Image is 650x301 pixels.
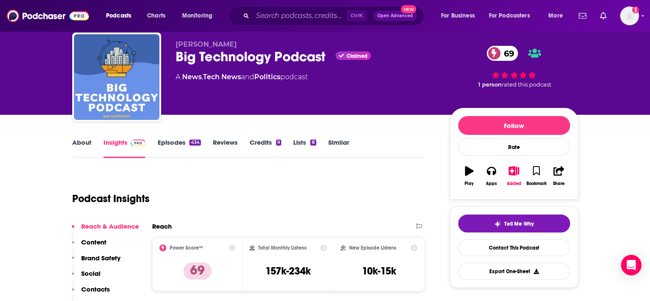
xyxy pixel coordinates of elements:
[141,9,171,23] a: Charts
[575,9,590,23] a: Show notifications dropdown
[553,181,565,186] div: Share
[465,181,474,186] div: Play
[620,6,639,25] span: Logged in as mindyn
[81,254,121,262] p: Brand Safety
[72,238,106,254] button: Content
[157,138,200,158] a: Episodes434
[507,181,521,186] div: Added
[494,221,501,227] img: tell me why sparkle
[72,138,91,158] a: About
[170,245,203,251] h2: Power Score™
[254,73,280,81] a: Politics
[362,265,396,277] h3: 10k-15k
[203,73,241,81] a: Tech News
[7,8,89,24] img: Podchaser - Follow, Share and Rate Podcasts
[503,161,525,191] button: Added
[131,140,146,146] img: Podchaser Pro
[347,54,368,58] span: Claimed
[241,73,254,81] span: and
[486,181,497,186] div: Apps
[106,10,131,22] span: Podcasts
[182,10,212,22] span: Monitoring
[441,10,475,22] span: For Business
[176,72,308,82] div: A podcast
[176,40,237,48] span: [PERSON_NAME]
[310,140,316,146] div: 8
[182,73,202,81] a: News
[189,140,200,146] div: 434
[458,215,570,232] button: tell me why sparkleTell Me Why
[100,9,142,23] button: open menu
[483,9,542,23] button: open menu
[502,81,551,88] span: rated this podcast
[478,81,502,88] span: 1 person
[621,255,641,275] div: Open Intercom Messenger
[276,140,281,146] div: 9
[526,181,546,186] div: Bookmark
[253,9,347,23] input: Search podcasts, credits, & more...
[293,138,316,158] a: Lists8
[547,161,570,191] button: Share
[458,239,570,256] a: Contact This Podcast
[202,73,203,81] span: ,
[74,34,159,120] img: Big Technology Podcast
[258,245,306,251] h2: Total Monthly Listens
[103,138,146,158] a: InsightsPodchaser Pro
[504,221,534,227] span: Tell Me Why
[548,10,563,22] span: More
[525,161,547,191] button: Bookmark
[72,254,121,270] button: Brand Safety
[377,14,413,18] span: Open Advanced
[401,5,416,13] span: New
[81,269,100,277] p: Social
[374,11,417,21] button: Open AdvancedNew
[620,6,639,25] button: Show profile menu
[152,222,172,230] h2: Reach
[450,40,578,93] div: 69 1 personrated this podcast
[72,285,110,301] button: Contacts
[489,10,530,22] span: For Podcasters
[620,6,639,25] img: User Profile
[542,9,574,23] button: open menu
[480,161,503,191] button: Apps
[347,10,367,21] span: Ctrl K
[72,269,100,285] button: Social
[435,9,485,23] button: open menu
[81,238,106,246] p: Content
[147,10,165,22] span: Charts
[458,138,570,156] div: Rate
[183,262,212,280] p: 69
[176,9,224,23] button: open menu
[81,285,110,293] p: Contacts
[81,222,139,230] p: Reach & Audience
[349,245,396,251] h2: New Episode Listens
[597,9,610,23] a: Show notifications dropdown
[458,161,480,191] button: Play
[237,6,432,26] div: Search podcasts, credits, & more...
[458,116,570,135] button: Follow
[487,46,518,61] a: 69
[213,138,238,158] a: Reviews
[72,222,139,238] button: Reach & Audience
[632,6,639,13] svg: Add a profile image
[328,138,349,158] a: Similar
[458,263,570,280] button: Export One-Sheet
[250,138,281,158] a: Credits9
[265,265,311,277] h3: 157k-234k
[72,192,150,205] h1: Podcast Insights
[495,46,518,61] span: 69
